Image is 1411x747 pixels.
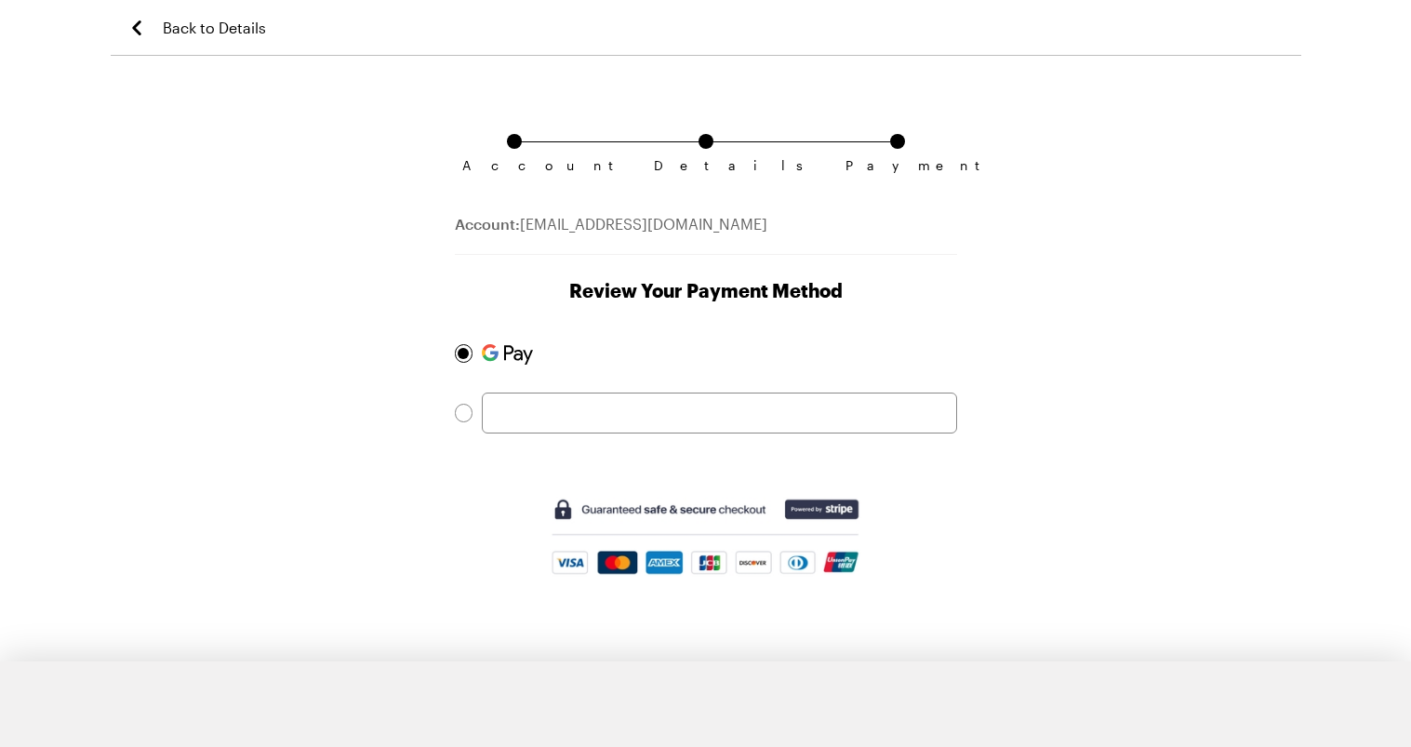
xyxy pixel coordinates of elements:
span: Back to Details [163,17,266,39]
a: Details [699,134,713,158]
span: Account: [455,215,520,233]
img: Guaranteed safe and secure checkout powered by Stripe [550,497,861,577]
div: [EMAIL_ADDRESS][DOMAIN_NAME] [455,213,957,255]
h1: Review Your Payment Method [455,277,957,303]
span: Payment [845,158,950,173]
img: Pay with Google Pay [482,344,533,365]
span: Account [462,158,566,173]
ol: Subscription checkout form navigation [455,134,957,158]
span: Details [654,158,758,173]
iframe: Secure card payment input frame [492,402,947,424]
iframe: Secure payment button frame [492,684,920,725]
